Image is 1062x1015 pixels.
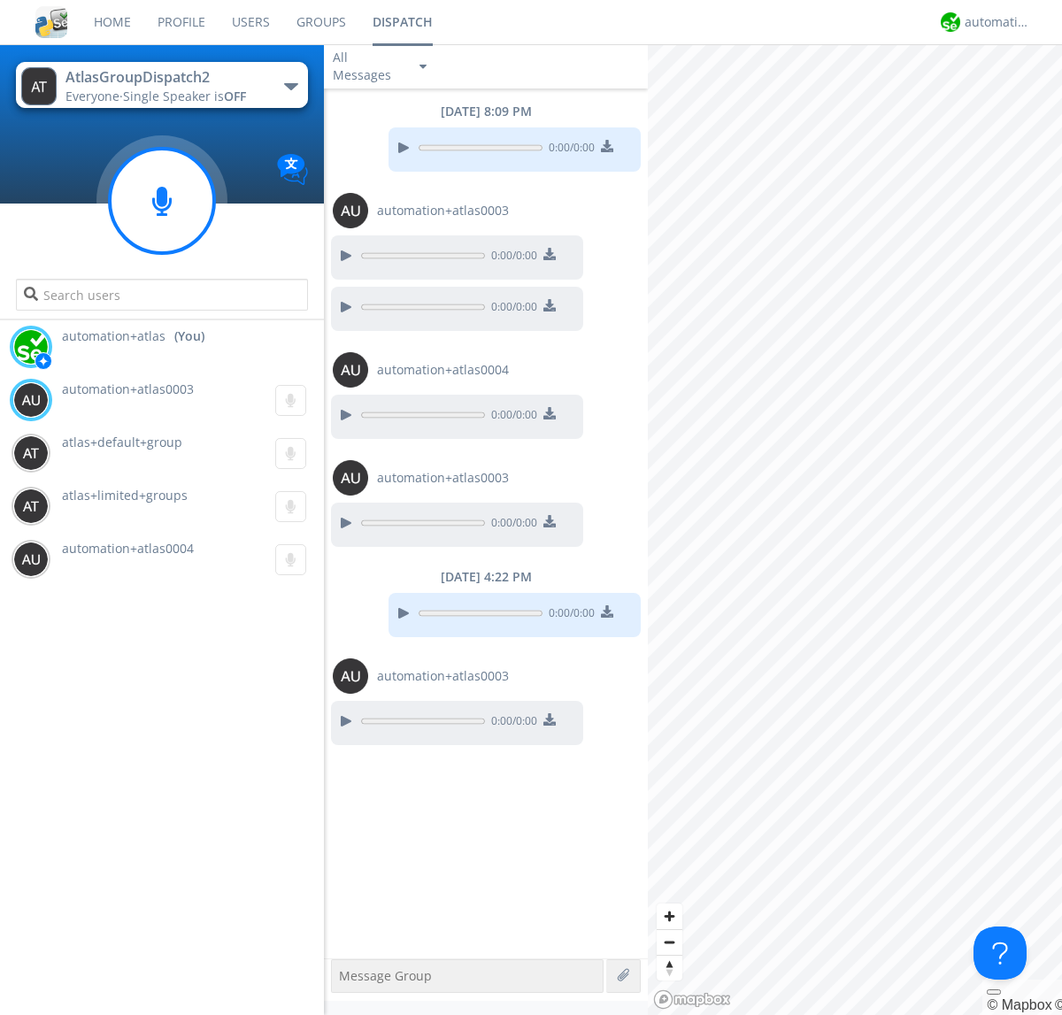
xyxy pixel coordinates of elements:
img: 373638.png [21,67,57,105]
input: Search users [16,279,307,311]
img: download media button [543,713,556,726]
button: Reset bearing to north [657,955,682,980]
iframe: Toggle Customer Support [973,927,1027,980]
span: automation+atlas0003 [377,667,509,685]
span: 0:00 / 0:00 [485,713,537,733]
img: 373638.png [13,542,49,577]
span: atlas+default+group [62,434,182,450]
div: Everyone · [65,88,265,105]
button: Zoom in [657,904,682,929]
img: download media button [543,407,556,419]
div: AtlasGroupDispatch2 [65,67,265,88]
span: automation+atlas0004 [62,540,194,557]
div: [DATE] 4:22 PM [324,568,648,586]
button: Zoom out [657,929,682,955]
img: Translation enabled [277,154,308,185]
img: 373638.png [333,352,368,388]
span: 0:00 / 0:00 [485,299,537,319]
span: automation+atlas0003 [377,469,509,487]
span: automation+atlas0003 [377,202,509,219]
img: 373638.png [13,488,49,524]
span: automation+atlas0004 [377,361,509,379]
img: caret-down-sm.svg [419,65,427,69]
img: download media button [543,515,556,527]
div: (You) [174,327,204,345]
span: OFF [224,88,246,104]
img: cddb5a64eb264b2086981ab96f4c1ba7 [35,6,67,38]
img: download media button [543,299,556,311]
span: 0:00 / 0:00 [543,140,595,159]
div: automation+atlas [965,13,1031,31]
img: 373638.png [333,658,368,694]
span: 0:00 / 0:00 [485,407,537,427]
img: d2d01cd9b4174d08988066c6d424eccd [13,329,49,365]
span: atlas+limited+groups [62,487,188,504]
span: 0:00 / 0:00 [543,605,595,625]
span: 0:00 / 0:00 [485,515,537,534]
span: Single Speaker is [123,88,246,104]
img: download media button [601,140,613,152]
span: Reset bearing to north [657,956,682,980]
img: 373638.png [13,435,49,471]
img: 373638.png [333,460,368,496]
img: download media button [601,605,613,618]
div: All Messages [333,49,404,84]
span: 0:00 / 0:00 [485,248,537,267]
a: Mapbox logo [653,989,731,1010]
span: Zoom out [657,930,682,955]
img: download media button [543,248,556,260]
div: [DATE] 8:09 PM [324,103,648,120]
a: Mapbox [987,997,1051,1012]
img: d2d01cd9b4174d08988066c6d424eccd [941,12,960,32]
button: AtlasGroupDispatch2Everyone·Single Speaker isOFF [16,62,307,108]
button: Toggle attribution [987,989,1001,995]
img: 373638.png [13,382,49,418]
img: 373638.png [333,193,368,228]
span: automation+atlas [62,327,165,345]
span: automation+atlas0003 [62,381,194,397]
